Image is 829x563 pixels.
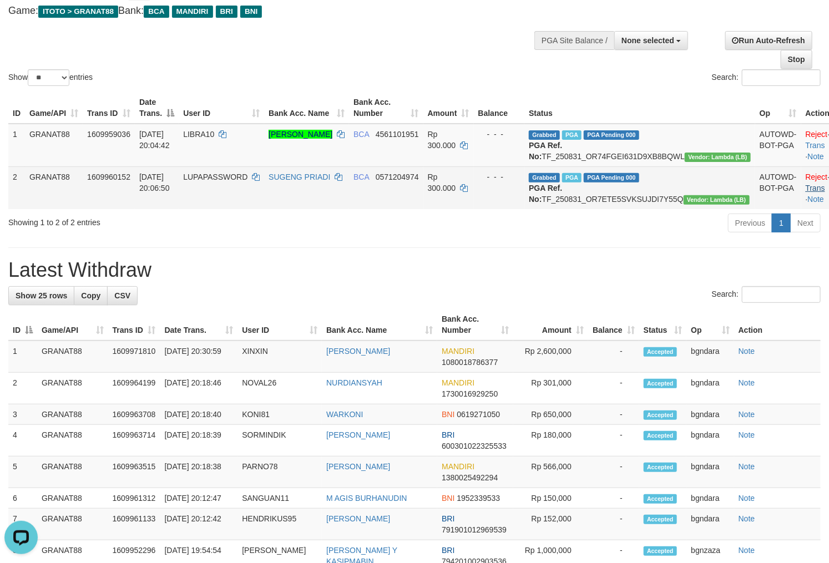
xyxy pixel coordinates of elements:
[37,309,108,341] th: Game/API: activate to sort column ascending
[240,6,262,18] span: BNI
[806,173,828,181] a: Reject
[442,514,454,523] span: BRI
[326,514,390,523] a: [PERSON_NAME]
[28,69,69,86] select: Showentries
[108,341,160,373] td: 1609971810
[529,184,562,204] b: PGA Ref. No:
[685,153,751,162] span: Vendor URL: https://dashboard.q2checkout.com/secure
[513,404,588,425] td: Rp 650,000
[108,404,160,425] td: 1609963708
[108,309,160,341] th: Trans ID: activate to sort column ascending
[807,195,824,204] a: Note
[806,130,828,139] a: Reject
[807,152,824,161] a: Note
[172,6,213,18] span: MANDIRI
[160,509,238,540] td: [DATE] 20:12:42
[8,509,37,540] td: 7
[513,309,588,341] th: Amount: activate to sort column ascending
[237,404,322,425] td: KONI81
[326,347,390,356] a: [PERSON_NAME]
[216,6,237,18] span: BRI
[755,124,801,167] td: AUTOWD-BOT-PGA
[4,4,38,38] button: Open LiveChat chat widget
[442,389,498,398] span: Copy 1730016929250 to clipboard
[37,373,108,404] td: GRANAT88
[524,124,755,167] td: TF_250831_OR74FGEI631D9XB8BQWL
[529,173,560,182] span: Grabbed
[160,488,238,509] td: [DATE] 20:12:47
[739,546,755,555] a: Note
[686,488,734,509] td: bgndara
[588,457,639,488] td: -
[781,50,812,69] a: Stop
[37,457,108,488] td: GRANAT88
[621,36,674,45] span: None selected
[160,341,238,373] td: [DATE] 20:30:59
[326,430,390,439] a: [PERSON_NAME]
[734,309,821,341] th: Action
[686,309,734,341] th: Op: activate to sort column ascending
[8,286,74,305] a: Show 25 rows
[8,6,542,17] h4: Game: Bank:
[739,347,755,356] a: Note
[179,92,264,124] th: User ID: activate to sort column ascending
[74,286,108,305] a: Copy
[442,462,474,471] span: MANDIRI
[739,462,755,471] a: Note
[8,373,37,404] td: 2
[139,130,170,150] span: [DATE] 20:04:42
[37,509,108,540] td: GRANAT88
[562,173,582,182] span: Marked by bgndara
[588,373,639,404] td: -
[237,373,322,404] td: NOVAL26
[107,286,138,305] a: CSV
[135,92,179,124] th: Date Trans.: activate to sort column descending
[25,166,83,209] td: GRANAT88
[8,425,37,457] td: 4
[87,173,130,181] span: 1609960152
[37,341,108,373] td: GRANAT88
[588,341,639,373] td: -
[160,309,238,341] th: Date Trans.: activate to sort column ascending
[322,309,437,341] th: Bank Acc. Name: activate to sort column ascending
[160,457,238,488] td: [DATE] 20:18:38
[326,378,382,387] a: NURDIANSYAH
[428,173,456,192] span: Rp 300.000
[478,171,520,182] div: - - -
[524,92,755,124] th: Status
[160,404,238,425] td: [DATE] 20:18:40
[428,130,456,150] span: Rp 300.000
[442,494,454,503] span: BNI
[237,509,322,540] td: HENDRIKUS95
[8,259,821,281] h1: Latest Withdraw
[686,457,734,488] td: bgndara
[442,442,507,450] span: Copy 600301022325533 to clipboard
[588,488,639,509] td: -
[437,309,513,341] th: Bank Acc. Number: activate to sort column ascending
[38,6,118,18] span: ITOTO > GRANAT88
[8,309,37,341] th: ID: activate to sort column descending
[8,404,37,425] td: 3
[108,425,160,457] td: 1609963714
[755,92,801,124] th: Op: activate to sort column ascending
[644,463,677,472] span: Accepted
[639,309,687,341] th: Status: activate to sort column ascending
[442,473,498,482] span: Copy 1380025492294 to clipboard
[376,173,419,181] span: Copy 0571204974 to clipboard
[8,488,37,509] td: 6
[712,69,821,86] label: Search:
[739,410,755,419] a: Note
[37,425,108,457] td: GRANAT88
[8,341,37,373] td: 1
[326,494,407,503] a: M AGIS BURHANUDIN
[686,404,734,425] td: bgndara
[739,514,755,523] a: Note
[353,130,369,139] span: BCA
[644,410,677,420] span: Accepted
[237,425,322,457] td: SORMINDIK
[442,430,454,439] span: BRI
[584,173,639,182] span: PGA Pending
[524,166,755,209] td: TF_250831_OR7ETE5SVKSUJDI7Y55Q
[728,214,772,232] a: Previous
[686,509,734,540] td: bgndara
